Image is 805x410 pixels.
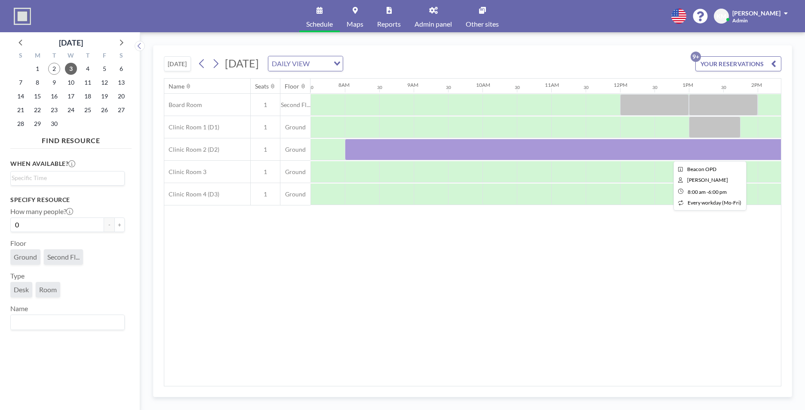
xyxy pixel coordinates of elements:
[164,190,219,198] span: Clinic Room 4 (D3)
[48,90,60,102] span: Tuesday, September 16, 2025
[732,17,748,24] span: Admin
[98,76,111,89] span: Friday, September 12, 2025
[225,57,259,70] span: [DATE]
[721,85,726,90] div: 30
[716,12,726,20] span: KM
[251,168,280,176] span: 1
[115,63,127,75] span: Saturday, September 6, 2025
[98,104,111,116] span: Friday, September 26, 2025
[63,51,80,62] div: W
[115,76,127,89] span: Saturday, September 13, 2025
[10,272,25,280] label: Type
[270,58,311,69] span: DAILY VIEW
[164,56,191,71] button: [DATE]
[688,189,706,195] span: 8:00 AM
[751,82,762,88] div: 2PM
[15,118,27,130] span: Sunday, September 28, 2025
[280,146,310,153] span: Ground
[169,83,184,90] div: Name
[82,90,94,102] span: Thursday, September 18, 2025
[446,85,451,90] div: 30
[251,101,280,109] span: 1
[47,253,80,261] span: Second Fl...
[515,85,520,90] div: 30
[31,76,43,89] span: Monday, September 8, 2025
[732,9,780,17] span: [PERSON_NAME]
[29,51,46,62] div: M
[11,171,124,184] div: Search for option
[31,104,43,116] span: Monday, September 22, 2025
[14,8,31,25] img: organization-logo
[31,90,43,102] span: Monday, September 15, 2025
[251,190,280,198] span: 1
[476,82,490,88] div: 10AM
[15,104,27,116] span: Sunday, September 21, 2025
[251,123,280,131] span: 1
[268,56,343,71] div: Search for option
[280,101,310,109] span: Second Fl...
[377,21,401,28] span: Reports
[407,82,418,88] div: 9AM
[46,51,63,62] div: T
[79,51,96,62] div: T
[377,85,382,90] div: 30
[312,58,329,69] input: Search for option
[82,76,94,89] span: Thursday, September 11, 2025
[164,123,219,131] span: Clinic Room 1 (D1)
[708,189,727,195] span: 6:00 PM
[39,285,57,294] span: Room
[10,207,73,216] label: How many people?
[682,82,693,88] div: 1PM
[48,104,60,116] span: Tuesday, September 23, 2025
[10,239,26,248] label: Floor
[251,146,280,153] span: 1
[98,90,111,102] span: Friday, September 19, 2025
[96,51,113,62] div: F
[31,63,43,75] span: Monday, September 1, 2025
[10,196,125,204] h3: Specify resource
[652,85,658,90] div: 30
[82,63,94,75] span: Thursday, September 4, 2025
[338,82,350,88] div: 8AM
[82,104,94,116] span: Thursday, September 25, 2025
[691,52,701,62] p: 9+
[285,83,299,90] div: Floor
[15,76,27,89] span: Sunday, September 7, 2025
[164,146,219,153] span: Clinic Room 2 (D2)
[347,21,363,28] span: Maps
[10,133,132,145] h4: FIND RESOURCE
[280,190,310,198] span: Ground
[115,90,127,102] span: Saturday, September 20, 2025
[65,76,77,89] span: Wednesday, September 10, 2025
[695,56,781,71] button: YOUR RESERVATIONS9+
[14,285,29,294] span: Desk
[11,315,124,330] div: Search for option
[12,317,120,328] input: Search for option
[466,21,499,28] span: Other sites
[14,253,37,261] span: Ground
[280,168,310,176] span: Ground
[306,21,333,28] span: Schedule
[31,118,43,130] span: Monday, September 29, 2025
[308,85,313,90] div: 30
[584,85,589,90] div: 30
[65,104,77,116] span: Wednesday, September 24, 2025
[104,217,114,232] button: -
[48,63,60,75] span: Tuesday, September 2, 2025
[255,83,269,90] div: Seats
[15,90,27,102] span: Sunday, September 14, 2025
[48,76,60,89] span: Tuesday, September 9, 2025
[10,304,28,313] label: Name
[65,90,77,102] span: Wednesday, September 17, 2025
[12,173,120,183] input: Search for option
[545,82,559,88] div: 11AM
[164,101,202,109] span: Board Room
[114,217,125,232] button: +
[115,104,127,116] span: Saturday, September 27, 2025
[113,51,129,62] div: S
[688,199,741,206] span: every workday (Mo-Fri)
[415,21,452,28] span: Admin panel
[687,177,728,183] span: Kate Maguire
[98,63,111,75] span: Friday, September 5, 2025
[164,168,206,176] span: Clinic Room 3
